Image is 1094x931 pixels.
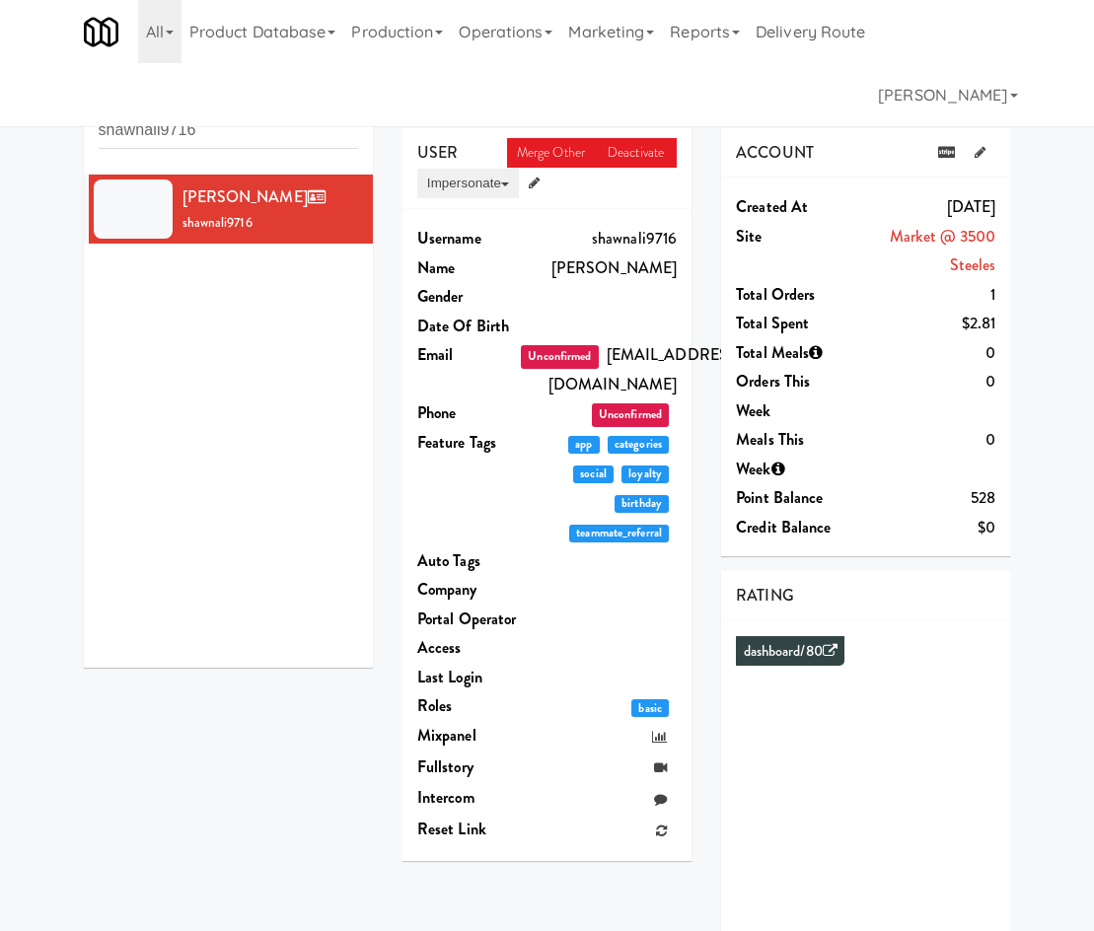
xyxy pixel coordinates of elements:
[99,112,358,149] input: Search user
[573,465,614,483] span: social
[736,222,839,251] dt: Site
[840,483,996,513] dd: 528
[417,721,521,751] dt: Mixpanel
[840,513,996,542] dd: $0
[417,312,521,341] dt: Date Of Birth
[417,253,521,283] dt: Name
[417,340,521,370] dt: Email
[521,340,677,398] dd: [EMAIL_ADDRESS][DOMAIN_NAME]
[840,425,996,455] dd: 0
[592,403,669,427] span: Unconfirmed
[521,253,677,283] dd: [PERSON_NAME]
[569,525,669,542] span: teammate_referral
[736,425,839,483] dt: Meals This Week
[736,483,839,513] dt: Point Balance
[615,495,669,513] span: birthday
[417,141,458,164] span: USER
[608,436,669,454] span: categories
[84,175,373,244] li: [PERSON_NAME]shawnali9716
[507,138,598,168] a: Merge Other
[736,141,814,164] span: ACCOUNT
[568,436,600,454] span: app
[417,752,521,782] dt: Fullstory
[736,309,839,338] dt: Total Spent
[417,546,521,576] dt: Auto Tags
[840,192,996,222] dd: [DATE]
[736,584,794,607] span: RATING
[621,465,669,483] span: loyalty
[890,225,995,277] a: Market @ 3500 Steeles
[417,169,519,198] button: Impersonate
[521,345,598,369] span: Unconfirmed
[631,699,669,717] span: basic
[744,641,838,662] a: dashboard/80
[736,280,839,310] dt: Total Orders
[736,338,839,368] dt: Total Meals
[417,605,521,663] dt: Portal Operator Access
[417,282,521,312] dt: Gender
[840,367,996,396] dd: 0
[417,783,521,813] dt: Intercom
[417,398,521,428] dt: Phone
[840,280,996,310] dd: 1
[736,192,839,222] dt: Created at
[417,663,521,692] dt: Last login
[417,428,521,458] dt: Feature Tags
[417,815,521,844] dt: Reset link
[182,185,333,208] span: [PERSON_NAME]
[417,575,521,605] dt: Company
[870,63,1025,126] a: [PERSON_NAME]
[598,138,677,168] a: Deactivate
[840,338,996,368] dd: 0
[840,309,996,338] dd: $2.81
[736,367,839,425] dt: Orders This Week
[84,15,118,49] img: Micromart
[417,224,521,253] dt: Username
[736,513,839,542] dt: Credit Balance
[417,691,521,721] dt: Roles
[182,213,253,232] span: shawnali9716
[521,224,677,253] dd: shawnali9716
